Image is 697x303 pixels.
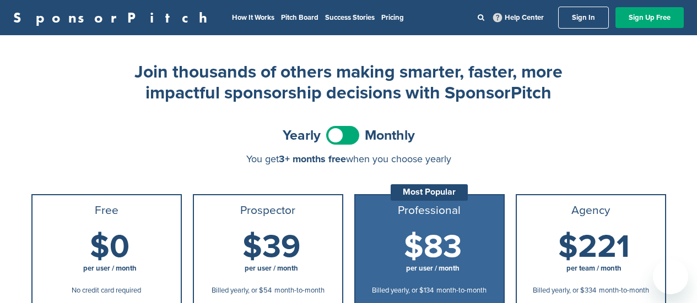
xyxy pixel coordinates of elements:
[13,10,214,25] a: SponsorPitch
[404,228,462,266] span: $83
[558,228,630,266] span: $221
[406,264,460,273] span: per user / month
[372,286,434,295] span: Billed yearly, or $134
[37,204,176,217] h3: Free
[245,264,298,273] span: per user / month
[72,286,141,295] span: No credit card required
[242,228,300,266] span: $39
[83,264,137,273] span: per user / month
[521,204,661,217] h3: Agency
[365,129,415,142] span: Monthly
[615,7,684,28] a: Sign Up Free
[212,286,272,295] span: Billed yearly, or $54
[274,286,325,295] span: month-to-month
[558,7,609,29] a: Sign In
[653,259,688,294] iframe: Button to launch messaging window
[232,13,274,22] a: How It Works
[198,204,338,217] h3: Prospector
[283,129,321,142] span: Yearly
[491,11,546,24] a: Help Center
[381,13,404,22] a: Pricing
[128,62,569,104] h2: Join thousands of others making smarter, faster, more impactful sponsorship decisions with Sponso...
[360,204,499,217] h3: Professional
[533,286,596,295] span: Billed yearly, or $334
[281,13,318,22] a: Pitch Board
[436,286,487,295] span: month-to-month
[599,286,649,295] span: month-to-month
[90,228,129,266] span: $0
[279,153,346,165] span: 3+ months free
[566,264,622,273] span: per team / month
[325,13,375,22] a: Success Stories
[31,153,666,164] div: You get when you choose yearly
[391,184,468,201] div: Most Popular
